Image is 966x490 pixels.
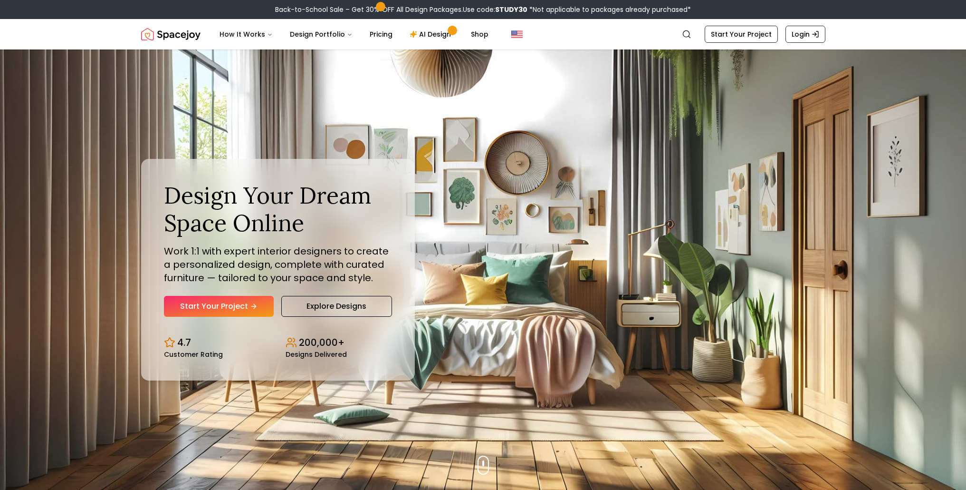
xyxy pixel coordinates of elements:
[299,336,344,349] p: 200,000+
[463,5,527,14] span: Use code:
[177,336,191,349] p: 4.7
[164,182,392,236] h1: Design Your Dream Space Online
[527,5,691,14] span: *Not applicable to packages already purchased*
[275,5,691,14] div: Back-to-School Sale – Get 30% OFF All Design Packages.
[141,25,201,44] a: Spacejoy
[362,25,400,44] a: Pricing
[511,29,523,40] img: United States
[495,5,527,14] b: STUDY30
[164,351,223,358] small: Customer Rating
[286,351,347,358] small: Designs Delivered
[141,25,201,44] img: Spacejoy Logo
[164,328,392,358] div: Design stats
[164,296,274,317] a: Start Your Project
[212,25,280,44] button: How It Works
[281,296,392,317] a: Explore Designs
[402,25,461,44] a: AI Design
[463,25,496,44] a: Shop
[212,25,496,44] nav: Main
[785,26,825,43] a: Login
[282,25,360,44] button: Design Portfolio
[141,19,825,49] nav: Global
[164,245,392,284] p: Work 1:1 with expert interior designers to create a personalized design, complete with curated fu...
[705,26,778,43] a: Start Your Project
